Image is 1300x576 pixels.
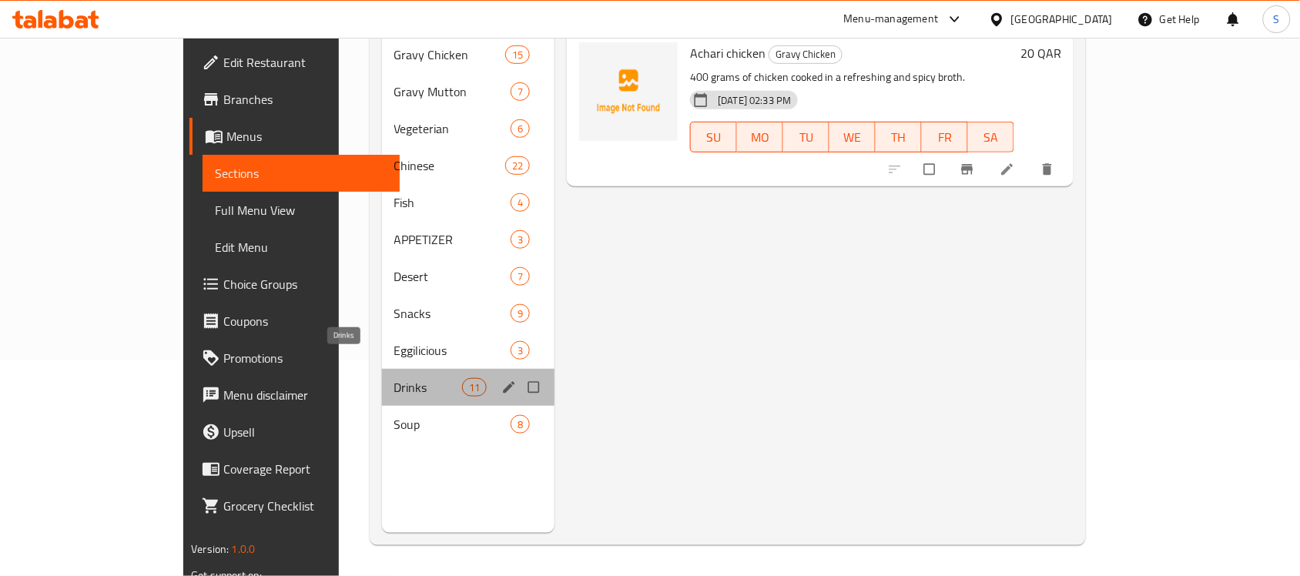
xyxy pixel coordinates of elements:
[189,487,400,524] a: Grocery Checklist
[223,460,388,478] span: Coverage Report
[382,295,555,332] div: Snacks9
[1274,11,1280,28] span: S
[394,304,511,323] span: Snacks
[394,156,505,175] span: Chinese
[769,45,843,64] div: Gravy Chicken
[511,85,529,99] span: 7
[223,53,388,72] span: Edit Restaurant
[215,201,388,219] span: Full Menu View
[505,156,530,175] div: items
[382,110,555,147] div: Vegeterian6
[974,126,1008,149] span: SA
[394,341,511,360] div: Eggilicious
[394,230,511,249] span: APPETIZER
[382,147,555,184] div: Chinese22
[876,122,922,152] button: TH
[462,378,487,397] div: items
[394,119,511,138] span: Vegeterian
[215,238,388,256] span: Edit Menu
[382,258,555,295] div: Desert7
[382,332,555,369] div: Eggilicious3
[690,122,737,152] button: SU
[511,415,530,434] div: items
[968,122,1014,152] button: SA
[223,90,388,109] span: Branches
[394,267,511,286] span: Desert
[223,386,388,404] span: Menu disclaimer
[189,377,400,414] a: Menu disclaimer
[928,126,962,149] span: FR
[1020,42,1061,64] h6: 20 QAR
[844,10,939,28] div: Menu-management
[223,349,388,367] span: Promotions
[511,267,530,286] div: items
[394,82,511,101] span: Gravy Mutton
[223,423,388,441] span: Upsell
[463,380,486,395] span: 11
[511,82,530,101] div: items
[191,539,229,559] span: Version:
[690,68,1014,87] p: 400 grams of chicken cooked in a refreshing and spicy broth.
[511,341,530,360] div: items
[382,221,555,258] div: APPETIZER3
[1030,152,1067,186] button: delete
[1011,11,1113,28] div: [GEOGRAPHIC_DATA]
[579,42,678,141] img: Achari chicken
[382,406,555,443] div: Soup8
[511,233,529,247] span: 3
[382,30,555,449] nav: Menu sections
[223,312,388,330] span: Coupons
[223,497,388,515] span: Grocery Checklist
[789,126,823,149] span: TU
[511,193,530,212] div: items
[511,196,529,210] span: 4
[189,414,400,450] a: Upsell
[690,42,766,65] span: Achari chicken
[506,159,529,173] span: 22
[499,377,522,397] button: edit
[215,164,388,183] span: Sections
[394,415,511,434] span: Soup
[737,122,783,152] button: MO
[511,122,529,136] span: 6
[223,275,388,293] span: Choice Groups
[506,48,529,62] span: 15
[915,155,947,184] span: Select to update
[203,229,400,266] a: Edit Menu
[712,93,797,108] span: [DATE] 02:33 PM
[769,45,842,63] span: Gravy Chicken
[511,417,529,432] span: 8
[382,184,555,221] div: Fish4
[882,126,916,149] span: TH
[836,126,869,149] span: WE
[226,127,388,146] span: Menus
[950,152,987,186] button: Branch-specific-item
[511,306,529,321] span: 9
[743,126,777,149] span: MO
[511,343,529,358] span: 3
[783,122,829,152] button: TU
[189,340,400,377] a: Promotions
[382,73,555,110] div: Gravy Mutton7
[1000,162,1018,177] a: Edit menu item
[511,304,530,323] div: items
[505,45,530,64] div: items
[511,119,530,138] div: items
[922,122,968,152] button: FR
[189,44,400,81] a: Edit Restaurant
[394,378,462,397] span: Drinks
[511,270,529,284] span: 7
[394,45,505,64] span: Gravy Chicken
[382,36,555,73] div: Gravy Chicken15
[394,193,511,212] span: Fish
[829,122,876,152] button: WE
[382,369,555,406] div: Drinks11edit
[511,230,530,249] div: items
